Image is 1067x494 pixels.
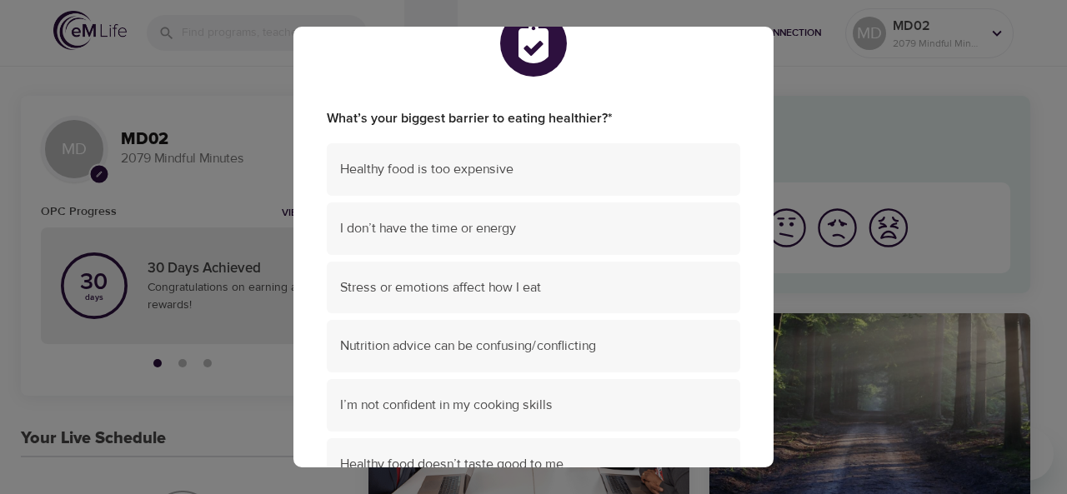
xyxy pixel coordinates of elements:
span: Stress or emotions affect how I eat [340,278,727,297]
span: I’m not confident in my cooking skills [340,396,727,415]
span: I don’t have the time or energy [340,219,727,238]
span: Healthy food is too expensive [340,160,727,179]
span: Nutrition advice can be confusing/conflicting [340,337,727,356]
label: What’s your biggest barrier to eating healthier? [327,109,740,128]
span: Healthy food doesn’t taste good to me [340,455,727,474]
